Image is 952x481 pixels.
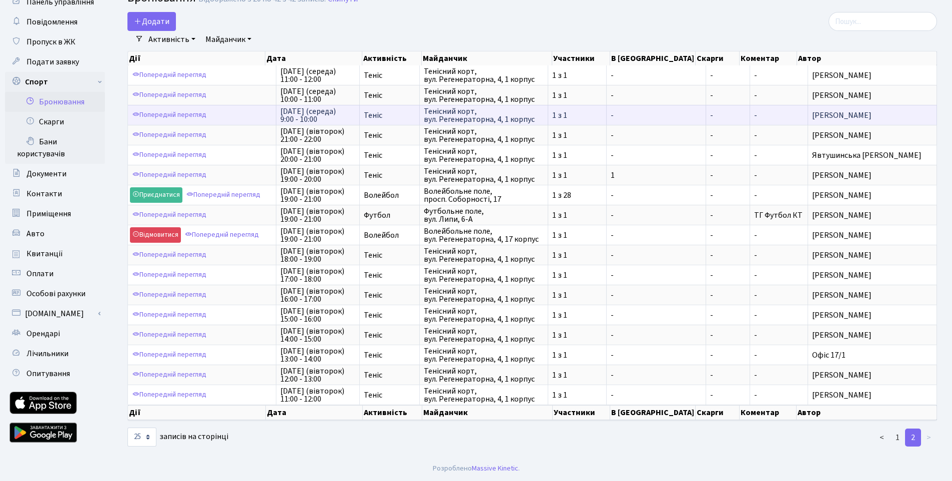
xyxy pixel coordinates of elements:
span: 1 з 1 [552,211,602,219]
span: - [611,191,702,199]
a: 1 [890,429,906,447]
span: - [611,211,702,219]
th: В [GEOGRAPHIC_DATA] [610,51,696,65]
a: Лічильники [5,344,105,364]
span: [DATE] (вівторок) 13:00 - 14:00 [280,347,355,363]
span: - [754,90,757,101]
span: Теніс [364,131,415,139]
span: Приміщення [26,208,71,219]
span: Теніс [364,91,415,99]
span: Теніс [364,291,415,299]
span: Авто [26,228,44,239]
span: [PERSON_NAME] [812,271,933,279]
span: [DATE] (вівторок) 17:00 - 18:00 [280,267,355,283]
span: Тенісний корт, вул. Регенераторна, 4, 1 корпус [424,307,544,323]
th: Дії [128,405,266,420]
span: - [611,391,702,399]
span: Футбольне поле, вул. Липи, 6-А [424,207,544,223]
span: [DATE] (вівторок) 19:00 - 21:00 [280,207,355,223]
th: Активність [363,405,422,420]
span: Теніс [364,331,415,339]
a: Особові рахунки [5,284,105,304]
span: Тенісний корт, вул. Регенераторна, 4, 1 корпус [424,387,544,403]
th: Автор [797,51,937,65]
span: Тенісний корт, вул. Регенераторна, 4, 1 корпус [424,87,544,103]
span: [DATE] (вівторок) 11:00 - 12:00 [280,387,355,403]
span: - [611,271,702,279]
th: Дії [128,51,265,65]
span: Теніс [364,251,415,259]
span: - [710,271,746,279]
span: [PERSON_NAME] [812,191,933,199]
span: [DATE] (середа) 11:00 - 12:00 [280,67,355,83]
a: Попередній перегляд [130,167,209,183]
span: Оплати [26,268,53,279]
span: Тенісний корт, вул. Регенераторна, 4, 1 корпус [424,67,544,83]
span: 1 [611,171,702,179]
span: Тенісний корт, вул. Регенераторна, 4, 1 корпус [424,347,544,363]
span: Теніс [364,371,415,379]
span: - [710,291,746,299]
a: Попередній перегляд [130,327,209,343]
th: Дата [265,51,362,65]
span: - [611,331,702,339]
span: Волейбольне поле, просп. Соборності, 17 [424,187,544,203]
a: < [874,429,890,447]
span: [PERSON_NAME] [812,371,933,379]
span: Теніс [364,171,415,179]
span: 1 з 1 [552,351,602,359]
span: [DATE] (вівторок) 19:00 - 21:00 [280,227,355,243]
a: Документи [5,164,105,184]
span: - [710,91,746,99]
span: Тенісний корт, вул. Регенераторна, 4, 1 корпус [424,267,544,283]
span: - [611,131,702,139]
div: Розроблено . [433,463,520,474]
span: - [754,290,757,301]
span: - [611,151,702,159]
span: - [710,251,746,259]
span: - [710,151,746,159]
span: - [611,71,702,79]
th: Дата [266,405,363,420]
button: Додати [127,12,176,31]
span: Теніс [364,71,415,79]
span: ТГ Футбол КТ [754,210,803,221]
span: - [754,330,757,341]
th: Участники [552,51,610,65]
span: - [754,170,757,181]
span: - [611,371,702,379]
a: Квитанції [5,244,105,264]
span: - [710,71,746,79]
a: Попередній перегляд [182,227,261,243]
span: [DATE] (вівторок) 14:00 - 15:00 [280,327,355,343]
span: [PERSON_NAME] [812,111,933,119]
a: Відмовитися [130,227,181,243]
select: записів на сторінці [127,428,156,447]
span: [PERSON_NAME] [812,171,933,179]
a: Приєднатися [130,187,182,203]
span: Волейбольне поле, вул. Регенераторна, 4, 17 корпус [424,227,544,243]
span: Теніс [364,391,415,399]
span: Особові рахунки [26,288,85,299]
span: Орендарі [26,328,60,339]
span: - [710,231,746,239]
span: [DATE] (вівторок) 16:00 - 17:00 [280,287,355,303]
span: 1 з 1 [552,111,602,119]
span: - [754,70,757,81]
span: 1 з 1 [552,171,602,179]
span: [DATE] (вівторок) 19:00 - 20:00 [280,167,355,183]
span: Футбол [364,211,415,219]
span: Тенісний корт, вул. Регенераторна, 4, 1 корпус [424,287,544,303]
span: [DATE] (вівторок) 12:00 - 13:00 [280,367,355,383]
a: Massive Kinetic [472,463,518,474]
span: [DATE] (вівторок) 19:00 - 21:00 [280,187,355,203]
a: Майданчик [201,31,255,48]
span: Повідомлення [26,16,77,27]
span: - [754,310,757,321]
span: [DATE] (вівторок) 21:00 - 22:00 [280,127,355,143]
span: - [754,230,757,241]
a: Орендарі [5,324,105,344]
a: Попередній перегляд [130,307,209,323]
a: Попередній перегляд [130,107,209,123]
th: Активність [362,51,422,65]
